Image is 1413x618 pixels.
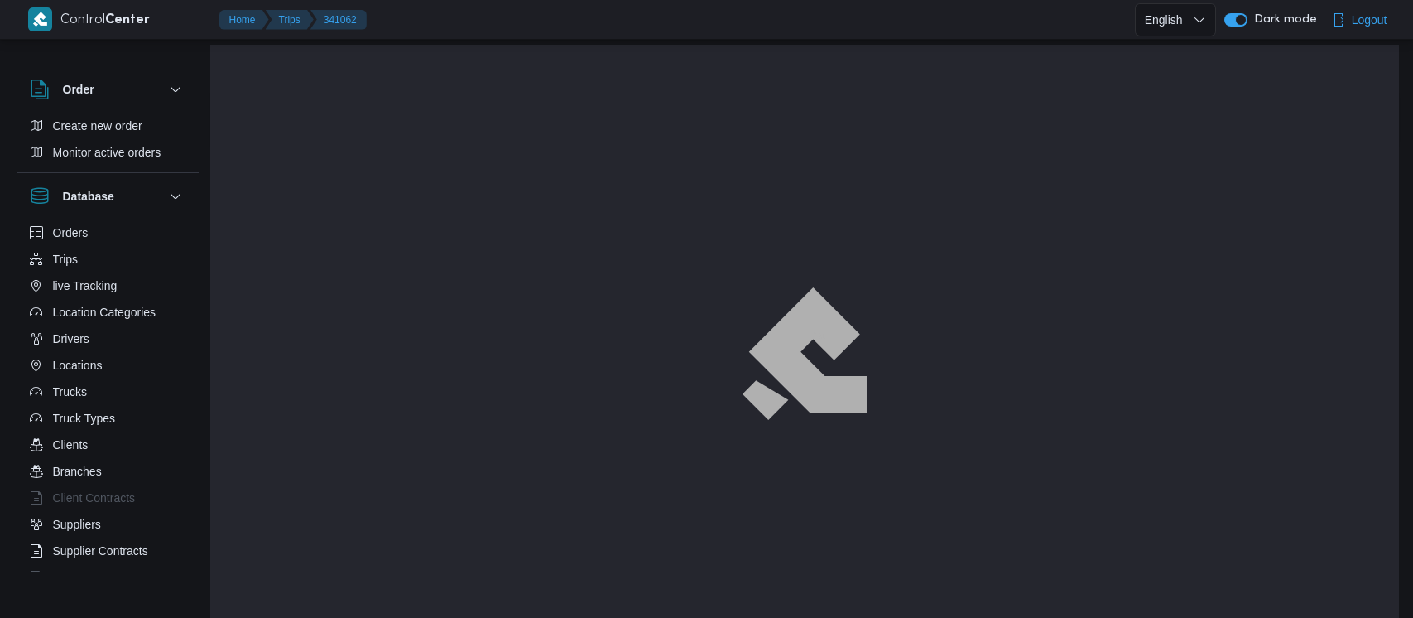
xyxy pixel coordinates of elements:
span: Logout [1352,10,1387,30]
h3: Database [63,186,114,206]
button: Truck Types [23,405,192,432]
img: ILLA Logo [751,297,858,411]
div: Database [17,220,199,578]
span: Location Categories [53,302,156,322]
button: Suppliers [23,511,192,538]
span: Supplier Contracts [53,541,148,561]
button: Locations [23,352,192,379]
span: Monitor active orders [53,142,161,162]
button: Create new order [23,113,192,139]
span: Create new order [53,116,142,136]
button: Trucks [23,379,192,405]
h3: Order [63,80,94,99]
div: Order [17,113,199,172]
span: Truck Types [53,408,115,428]
span: Dark mode [1247,13,1317,27]
button: Logout [1325,3,1394,36]
button: Home [219,10,269,30]
button: Trips [266,10,314,30]
span: Drivers [53,329,89,349]
button: 341062 [310,10,367,30]
button: Location Categories [23,299,192,326]
button: Orders [23,220,192,246]
button: Supplier Contracts [23,538,192,564]
button: Order [30,80,185,99]
span: Orders [53,223,89,243]
button: Client Contracts [23,485,192,511]
button: live Tracking [23,273,192,299]
button: Drivers [23,326,192,352]
span: Client Contracts [53,488,136,508]
span: Suppliers [53,514,101,534]
button: Clients [23,432,192,458]
span: Clients [53,435,89,455]
button: Branches [23,458,192,485]
span: live Tracking [53,276,118,296]
img: X8yXhbKr1z7QwAAAABJRU5ErkJggg== [28,7,52,31]
b: Center [105,14,150,27]
span: Branches [53,461,102,481]
span: Trucks [53,382,87,402]
button: Database [30,186,185,206]
button: Monitor active orders [23,139,192,166]
button: Trips [23,246,192,273]
span: Trips [53,249,79,269]
button: Devices [23,564,192,591]
span: Devices [53,567,94,587]
span: Locations [53,355,103,375]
